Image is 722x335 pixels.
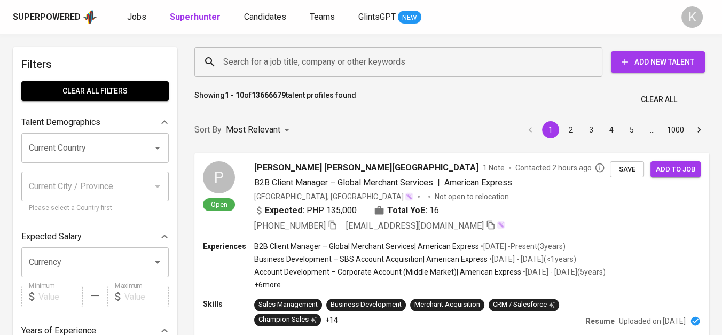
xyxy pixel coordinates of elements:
[542,121,559,138] button: page 1
[254,254,488,264] p: Business Development – SBS Account Acquisition | American Express
[479,241,566,252] p: • [DATE] - Present ( 3 years )
[611,51,705,73] button: Add New Talent
[21,56,169,73] h6: Filters
[637,90,681,110] button: Clear All
[83,9,97,25] img: app logo
[405,192,413,201] img: magic_wand.svg
[325,315,338,325] p: +14
[226,120,293,140] div: Most Relevant
[610,161,644,178] button: Save
[124,286,169,307] input: Value
[594,162,605,173] svg: By Philippines recruiter
[194,123,222,136] p: Sort By
[444,177,512,188] span: American Express
[254,191,413,202] div: [GEOGRAPHIC_DATA], [GEOGRAPHIC_DATA]
[310,12,335,22] span: Teams
[681,6,703,28] div: K
[398,12,421,23] span: NEW
[150,255,165,270] button: Open
[331,300,402,310] div: Business Development
[29,203,161,214] p: Please select a Country first
[254,204,357,217] div: PHP 135,000
[562,121,579,138] button: Go to page 2
[170,12,221,22] b: Superhunter
[38,286,83,307] input: Value
[203,161,235,193] div: P
[414,300,480,310] div: Merchant Acquisition
[521,267,606,277] p: • [DATE] - [DATE] ( 5 years )
[656,163,695,176] span: Add to job
[207,200,232,209] span: Open
[21,230,82,243] p: Expected Salary
[203,299,254,309] p: Skills
[225,91,244,99] b: 1 - 10
[690,121,708,138] button: Go to next page
[641,93,677,106] span: Clear All
[244,11,288,24] a: Candidates
[254,161,478,174] span: [PERSON_NAME] [PERSON_NAME][GEOGRAPHIC_DATA]
[643,124,661,135] div: …
[252,91,286,99] b: 13666679
[254,221,326,231] span: [PHONE_NUMBER]
[258,300,318,310] div: Sales Management
[21,112,169,133] div: Talent Demographics
[586,316,615,326] p: Resume
[483,162,505,173] span: 1 Note
[21,81,169,101] button: Clear All filters
[21,116,100,129] p: Talent Demographics
[13,11,81,24] div: Superpowered
[497,221,505,229] img: magic_wand.svg
[664,121,687,138] button: Go to page 1000
[435,191,509,202] p: Not open to relocation
[615,163,639,176] span: Save
[21,226,169,247] div: Expected Salary
[346,221,484,231] span: [EMAIL_ADDRESS][DOMAIN_NAME]
[358,12,396,22] span: GlintsGPT
[258,315,317,325] div: Champion Sales
[387,204,427,217] b: Total YoE:
[254,279,606,290] p: +6 more ...
[583,121,600,138] button: Go to page 3
[150,141,165,155] button: Open
[437,176,440,189] span: |
[170,11,223,24] a: Superhunter
[358,11,421,24] a: GlintsGPT NEW
[254,241,479,252] p: B2B Client Manager – Global Merchant Services | American Express
[650,161,701,178] button: Add to job
[619,56,696,69] span: Add New Talent
[127,12,146,22] span: Jobs
[619,316,686,326] p: Uploaded on [DATE]
[515,162,605,173] span: Contacted 2 hours ago
[244,12,286,22] span: Candidates
[493,300,555,310] div: CRM / Salesforce
[194,90,356,110] p: Showing of talent profiles found
[265,204,304,217] b: Expected:
[429,204,439,217] span: 16
[30,84,160,98] span: Clear All filters
[226,123,280,136] p: Most Relevant
[310,11,337,24] a: Teams
[127,11,148,24] a: Jobs
[623,121,640,138] button: Go to page 5
[203,241,254,252] p: Experiences
[603,121,620,138] button: Go to page 4
[254,267,521,277] p: Account Development – Corporate Account (Middle Market) | American Express
[254,177,433,188] span: B2B Client Manager – Global Merchant Services
[13,9,97,25] a: Superpoweredapp logo
[488,254,576,264] p: • [DATE] - [DATE] ( <1 years )
[520,121,709,138] nav: pagination navigation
